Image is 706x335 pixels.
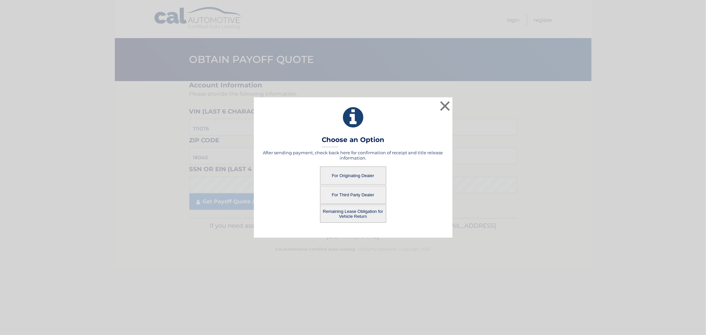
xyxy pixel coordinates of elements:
button: Remaining Lease Obligation for Vehicle Return [320,205,386,223]
button: For Third Party Dealer [320,186,386,204]
h5: After sending payment, check back here for confirmation of receipt and title release information. [262,150,444,161]
button: For Originating Dealer [320,167,386,185]
button: × [439,99,452,113]
h3: Choose an Option [322,136,384,147]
